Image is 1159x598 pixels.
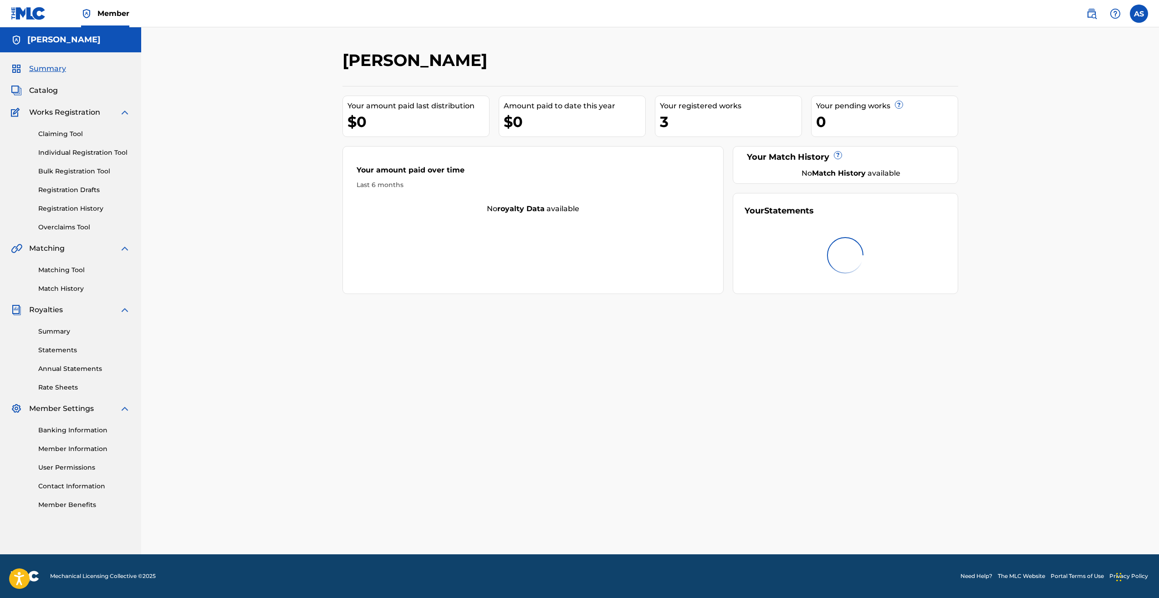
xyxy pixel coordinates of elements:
[1082,5,1101,23] a: Public Search
[11,7,46,20] img: MLC Logo
[97,8,129,19] span: Member
[11,63,66,74] a: SummarySummary
[11,107,23,118] img: Works Registration
[119,304,130,315] img: expand
[119,403,130,414] img: expand
[11,304,22,315] img: Royalties
[38,364,130,374] a: Annual Statements
[504,111,645,132] div: $0
[11,85,58,96] a: CatalogCatalog
[119,107,130,118] img: expand
[816,101,958,111] div: Your pending works
[29,85,58,96] span: Catalog
[816,111,958,132] div: 0
[960,572,992,580] a: Need Help?
[497,204,545,213] strong: royalty data
[29,403,94,414] span: Member Settings
[745,205,814,217] div: Your Statements
[1110,8,1121,19] img: help
[1086,8,1097,19] img: search
[27,35,101,45] h5: Anthony Raymond Snowden
[38,265,130,275] a: Matching Tool
[1051,572,1104,580] a: Portal Terms of Use
[357,180,710,190] div: Last 6 months
[1106,5,1124,23] div: Help
[38,223,130,232] a: Overclaims Tool
[343,203,724,214] div: No available
[834,152,842,159] span: ?
[11,35,22,46] img: Accounts
[11,85,22,96] img: Catalog
[1113,554,1159,598] iframe: Chat Widget
[29,107,100,118] span: Works Registration
[1116,563,1122,591] div: Drag
[1133,420,1159,493] iframe: Resource Center
[50,572,156,580] span: Mechanical Licensing Collective © 2025
[38,148,130,157] a: Individual Registration Tool
[11,403,22,414] img: Member Settings
[29,63,66,74] span: Summary
[29,304,63,315] span: Royalties
[756,168,946,179] div: No available
[1130,5,1148,23] div: User Menu
[81,8,92,19] img: Top Rightsholder
[821,231,870,280] img: preloader
[660,101,802,111] div: Your registered works
[504,101,645,111] div: Amount paid to date this year
[745,151,946,163] div: Your Match History
[11,571,39,582] img: logo
[11,243,22,254] img: Matching
[38,481,130,491] a: Contact Information
[347,101,489,111] div: Your amount paid last distribution
[998,572,1045,580] a: The MLC Website
[895,101,903,108] span: ?
[38,383,130,392] a: Rate Sheets
[29,243,65,254] span: Matching
[119,243,130,254] img: expand
[38,500,130,510] a: Member Benefits
[660,111,802,132] div: 3
[11,63,22,74] img: Summary
[38,185,130,195] a: Registration Drafts
[1109,572,1148,580] a: Privacy Policy
[38,426,130,435] a: Banking Information
[812,169,866,177] strong: Match History
[38,284,130,294] a: Match History
[38,129,130,139] a: Claiming Tool
[38,444,130,454] a: Member Information
[342,50,492,71] h2: [PERSON_NAME]
[38,463,130,472] a: User Permissions
[347,111,489,132] div: $0
[38,167,130,176] a: Bulk Registration Tool
[357,165,710,180] div: Your amount paid over time
[38,327,130,336] a: Summary
[38,345,130,355] a: Statements
[38,204,130,213] a: Registration History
